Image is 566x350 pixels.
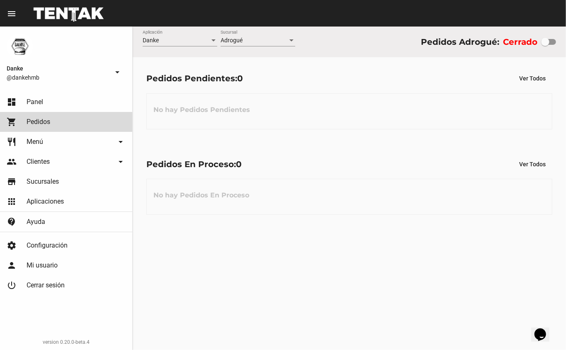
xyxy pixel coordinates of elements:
[221,37,243,44] span: Adrogué
[27,218,45,226] span: Ayuda
[519,75,546,82] span: Ver Todos
[7,117,17,127] mat-icon: shopping_cart
[27,281,65,289] span: Cerrar sesión
[7,177,17,187] mat-icon: store
[27,241,68,250] span: Configuración
[146,158,242,171] div: Pedidos En Proceso:
[7,63,109,73] span: Danke
[503,35,537,49] label: Cerrado
[236,159,242,169] span: 0
[146,72,243,85] div: Pedidos Pendientes:
[531,317,558,342] iframe: chat widget
[513,157,552,172] button: Ver Todos
[27,138,43,146] span: Menú
[7,338,126,346] div: version 0.20.0-beta.4
[27,98,43,106] span: Panel
[7,241,17,250] mat-icon: settings
[27,158,50,166] span: Clientes
[147,97,257,122] h3: No hay Pedidos Pendientes
[116,137,126,147] mat-icon: arrow_drop_down
[7,33,33,60] img: 1d4517d0-56da-456b-81f5-6111ccf01445.png
[143,37,159,44] span: Danke
[421,35,499,49] div: Pedidos Adrogué:
[27,177,59,186] span: Sucursales
[27,261,58,270] span: Mi usuario
[7,260,17,270] mat-icon: person
[7,197,17,207] mat-icon: apps
[7,137,17,147] mat-icon: restaurant
[7,157,17,167] mat-icon: people
[112,67,122,77] mat-icon: arrow_drop_down
[7,9,17,19] mat-icon: menu
[513,71,552,86] button: Ver Todos
[27,197,64,206] span: Aplicaciones
[7,217,17,227] mat-icon: contact_support
[7,280,17,290] mat-icon: power_settings_new
[147,183,256,208] h3: No hay Pedidos En Proceso
[7,73,109,82] span: @dankehmb
[519,161,546,168] span: Ver Todos
[237,73,243,83] span: 0
[27,118,50,126] span: Pedidos
[7,97,17,107] mat-icon: dashboard
[116,157,126,167] mat-icon: arrow_drop_down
